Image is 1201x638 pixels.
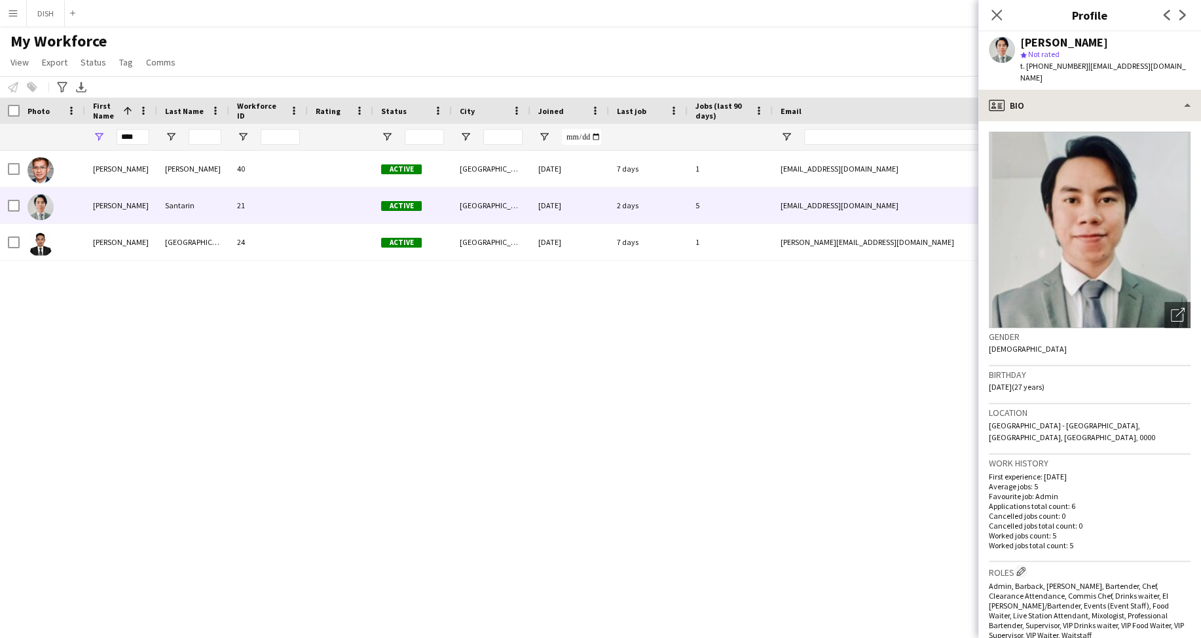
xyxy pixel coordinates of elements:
p: Worked jobs count: 5 [989,531,1191,540]
h3: Work history [989,457,1191,469]
p: Cancelled jobs count: 0 [989,511,1191,521]
img: Crew avatar or photo [989,132,1191,328]
span: Status [381,106,407,116]
div: [PERSON_NAME] [85,187,157,223]
span: Last Name [165,106,204,116]
a: View [5,54,34,71]
span: Jobs (last 90 days) [695,101,749,121]
a: Export [37,54,73,71]
p: First experience: [DATE] [989,472,1191,481]
div: Bio [978,90,1201,121]
button: Open Filter Menu [460,131,471,143]
div: [PERSON_NAME] [1020,37,1108,48]
p: Cancelled jobs total count: 0 [989,521,1191,531]
div: [GEOGRAPHIC_DATA] [452,151,530,187]
p: Favourite job: Admin [989,491,1191,501]
button: Open Filter Menu [781,131,792,143]
div: [PERSON_NAME] [157,151,229,187]
input: Workforce ID Filter Input [261,129,300,145]
h3: Birthday [989,369,1191,381]
span: Last job [617,106,646,116]
a: Status [75,54,111,71]
div: 2 days [609,187,688,223]
span: Active [381,201,422,211]
span: Not rated [1028,49,1060,59]
div: 24 [229,224,308,260]
span: Active [381,238,422,248]
p: Average jobs: 5 [989,481,1191,491]
h3: Profile [978,7,1201,24]
div: [GEOGRAPHIC_DATA] [452,187,530,223]
button: Open Filter Menu [237,131,249,143]
input: First Name Filter Input [117,129,149,145]
span: View [10,56,29,68]
h3: Roles [989,565,1191,578]
span: Tag [119,56,133,68]
input: Last Name Filter Input [189,129,221,145]
div: 21 [229,187,308,223]
div: [EMAIL_ADDRESS][DOMAIN_NAME] [773,151,1035,187]
div: 5 [688,187,773,223]
div: 1 [688,151,773,187]
span: Status [81,56,106,68]
span: [DATE] (27 years) [989,382,1044,392]
div: [PERSON_NAME] [85,151,157,187]
img: John Ahmer Toledo [28,231,54,257]
span: Photo [28,106,50,116]
app-action-btn: Advanced filters [54,79,70,95]
app-action-btn: Export XLSX [73,79,89,95]
div: 7 days [609,224,688,260]
span: Comms [146,56,176,68]
span: First Name [93,101,118,121]
p: Applications total count: 6 [989,501,1191,511]
div: [PERSON_NAME] [85,224,157,260]
button: Open Filter Menu [165,131,177,143]
button: Open Filter Menu [538,131,550,143]
div: [GEOGRAPHIC_DATA] [157,224,229,260]
img: John Santarin [28,194,54,220]
div: [PERSON_NAME][EMAIL_ADDRESS][DOMAIN_NAME] [773,224,1035,260]
span: t. [PHONE_NUMBER] [1020,61,1088,71]
div: 7 days [609,151,688,187]
div: [DATE] [530,224,609,260]
span: City [460,106,475,116]
span: Email [781,106,802,116]
a: Tag [114,54,138,71]
input: Status Filter Input [405,129,444,145]
div: [DATE] [530,151,609,187]
span: Joined [538,106,564,116]
span: [DEMOGRAPHIC_DATA] [989,344,1067,354]
span: My Workforce [10,31,107,51]
div: Santarin [157,187,229,223]
a: Comms [141,54,181,71]
span: Rating [316,106,341,116]
span: | [EMAIL_ADDRESS][DOMAIN_NAME] [1020,61,1186,83]
span: [GEOGRAPHIC_DATA] - [GEOGRAPHIC_DATA], [GEOGRAPHIC_DATA], [GEOGRAPHIC_DATA], 0000 [989,421,1155,442]
div: [GEOGRAPHIC_DATA] [452,224,530,260]
span: Workforce ID [237,101,284,121]
div: 40 [229,151,308,187]
button: DISH [27,1,65,26]
h3: Location [989,407,1191,419]
button: Open Filter Menu [93,131,105,143]
input: Email Filter Input [804,129,1027,145]
span: Active [381,164,422,174]
button: Open Filter Menu [381,131,393,143]
input: Joined Filter Input [562,129,601,145]
h3: Gender [989,331,1191,343]
div: [EMAIL_ADDRESS][DOMAIN_NAME] [773,187,1035,223]
input: City Filter Input [483,129,523,145]
img: eric john santos [28,157,54,183]
span: Export [42,56,67,68]
p: Worked jobs total count: 5 [989,540,1191,550]
div: [DATE] [530,187,609,223]
div: 1 [688,224,773,260]
div: Open photos pop-in [1164,302,1191,328]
